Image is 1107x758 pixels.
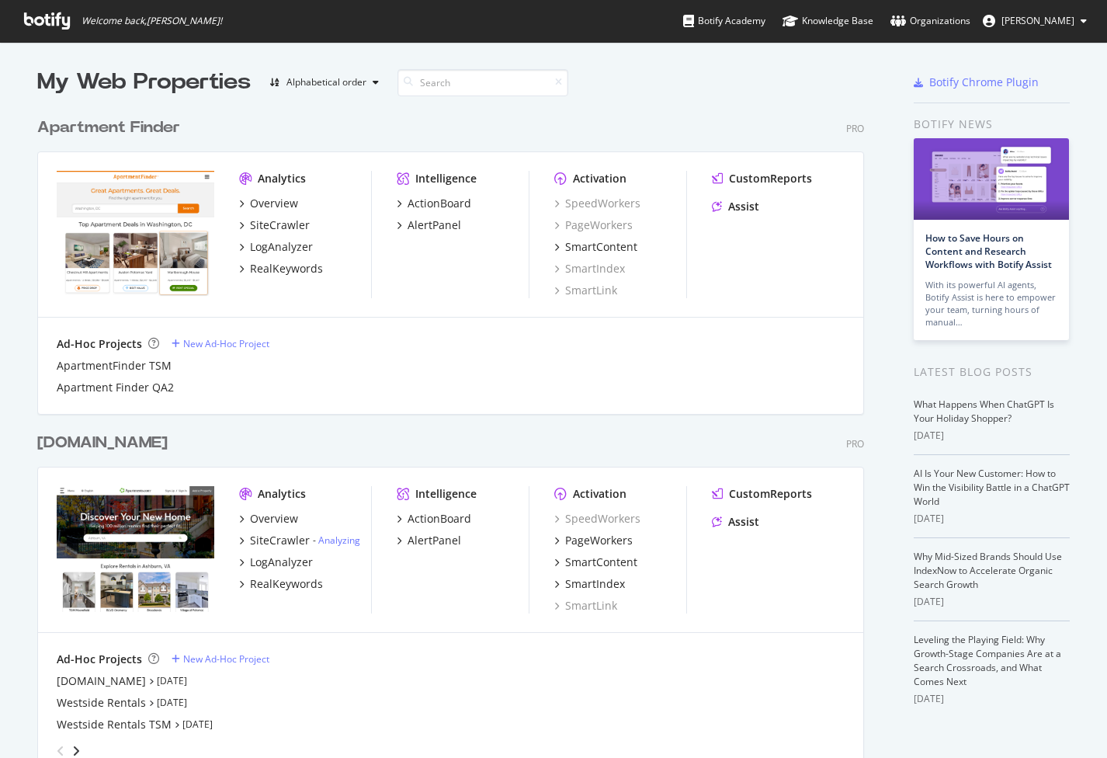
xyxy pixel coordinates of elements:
div: CustomReports [729,171,812,186]
div: Activation [573,486,626,502]
div: SmartContent [565,239,637,255]
img: apartments.com [57,486,214,612]
a: SmartLink [554,283,617,298]
div: Botify Academy [683,13,765,29]
div: AlertPanel [408,217,461,233]
a: How to Save Hours on Content and Research Workflows with Botify Assist [925,231,1052,271]
a: [DOMAIN_NAME] [57,673,146,689]
a: SpeedWorkers [554,511,640,527]
a: Assist [712,514,759,530]
div: Ad-Hoc Projects [57,336,142,352]
button: Alphabetical order [263,70,385,95]
div: [DATE] [914,692,1070,706]
div: Apartment Finder [37,116,180,139]
a: CustomReports [712,486,812,502]
div: LogAnalyzer [250,239,313,255]
a: What Happens When ChatGPT Is Your Holiday Shopper? [914,398,1054,425]
div: Assist [728,514,759,530]
div: PageWorkers [565,533,633,548]
a: Leveling the Playing Field: Why Growth-Stage Companies Are at a Search Crossroads, and What Comes... [914,633,1061,688]
div: RealKeywords [250,576,323,592]
div: [DOMAIN_NAME] [37,432,168,454]
div: ActionBoard [408,196,471,211]
a: SpeedWorkers [554,196,640,211]
a: AlertPanel [397,217,461,233]
div: Assist [728,199,759,214]
div: Analytics [258,171,306,186]
a: CustomReports [712,171,812,186]
a: SiteCrawler [239,217,310,233]
div: RealKeywords [250,261,323,276]
div: CustomReports [729,486,812,502]
a: Overview [239,196,298,211]
a: Overview [239,511,298,527]
div: Botify news [914,116,1070,133]
div: - [313,534,360,547]
a: LogAnalyzer [239,239,313,255]
div: SmartContent [565,555,637,570]
input: Search [397,69,568,96]
a: Westside Rentals TSM [57,717,172,732]
div: New Ad-Hoc Project [183,337,269,350]
a: SmartLink [554,598,617,614]
div: Westside Rentals [57,695,146,711]
div: Ad-Hoc Projects [57,652,142,667]
div: AlertPanel [408,533,461,548]
img: How to Save Hours on Content and Research Workflows with Botify Assist [914,138,1069,220]
div: My Web Properties [37,67,251,98]
a: SmartContent [554,239,637,255]
a: Assist [712,199,759,214]
a: [DATE] [182,718,213,731]
a: LogAnalyzer [239,555,313,570]
span: Craig Harkins [1001,14,1074,27]
a: Apartment Finder QA2 [57,380,174,395]
div: LogAnalyzer [250,555,313,570]
a: PageWorkers [554,217,633,233]
a: [DATE] [157,674,187,687]
img: apartmentfinder.com [57,171,214,297]
div: SiteCrawler [250,217,310,233]
a: SmartIndex [554,576,625,592]
a: ActionBoard [397,196,471,211]
div: With its powerful AI agents, Botify Assist is here to empower your team, turning hours of manual… [925,279,1057,329]
div: Latest Blog Posts [914,363,1070,381]
a: ActionBoard [397,511,471,527]
div: Activation [573,171,626,186]
a: RealKeywords [239,261,323,276]
button: [PERSON_NAME] [970,9,1099,33]
span: Welcome back, [PERSON_NAME] ! [82,15,222,27]
div: ActionBoard [408,511,471,527]
div: New Ad-Hoc Project [183,652,269,666]
a: SmartIndex [554,261,625,276]
a: [DOMAIN_NAME] [37,432,174,454]
div: [DATE] [914,595,1070,609]
a: ApartmentFinder TSM [57,358,172,374]
a: Botify Chrome Plugin [914,75,1039,90]
div: Alphabetical order [286,78,366,87]
div: Overview [250,511,298,527]
a: PageWorkers [554,533,633,548]
div: Overview [250,196,298,211]
div: Pro [846,437,864,450]
a: AI Is Your New Customer: How to Win the Visibility Battle in a ChatGPT World [914,467,1070,508]
div: Pro [846,122,864,135]
div: Botify Chrome Plugin [929,75,1039,90]
div: Analytics [258,486,306,502]
a: Why Mid-Sized Brands Should Use IndexNow to Accelerate Organic Search Growth [914,550,1062,591]
a: SmartContent [554,555,637,570]
div: Intelligence [415,486,477,502]
a: [DATE] [157,696,187,709]
div: [DATE] [914,512,1070,526]
div: SiteCrawler [250,533,310,548]
a: New Ad-Hoc Project [172,337,269,350]
a: SiteCrawler- Analyzing [239,533,360,548]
